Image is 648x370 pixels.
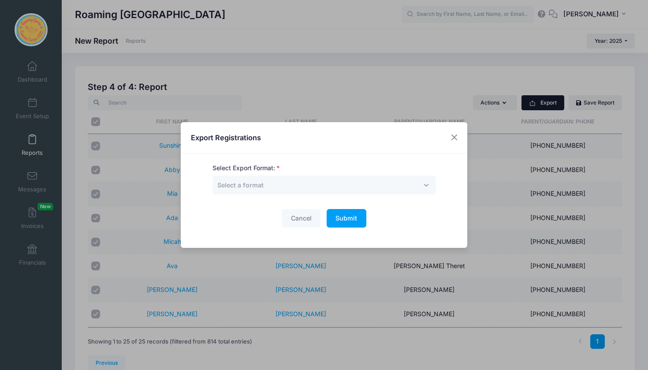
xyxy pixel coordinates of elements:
span: Submit [335,214,357,222]
button: Cancel [282,209,320,228]
span: Select a format [217,181,264,189]
button: Submit [327,209,366,228]
label: Select Export Format: [212,164,280,173]
span: Select a format [217,180,264,190]
h4: Export Registrations [191,132,261,143]
button: Close [447,130,462,146]
span: Select a format [212,176,436,194]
